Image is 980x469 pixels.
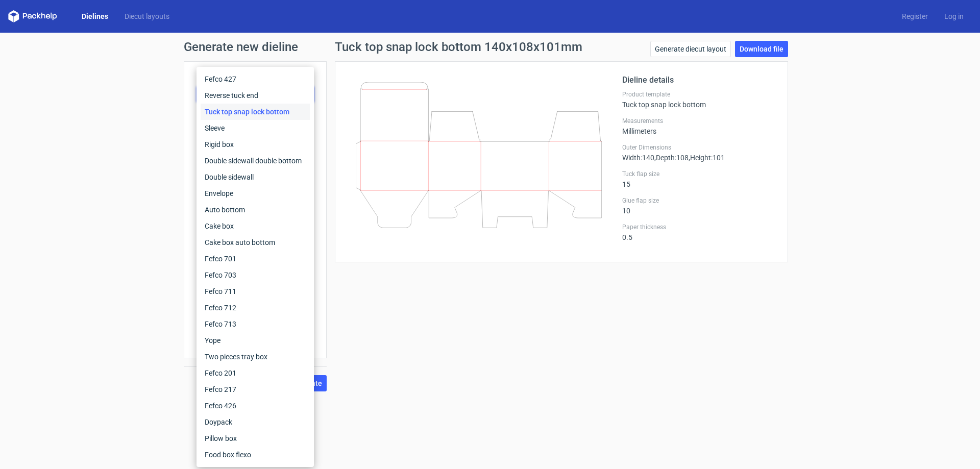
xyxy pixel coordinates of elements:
[622,143,775,152] label: Outer Dimensions
[201,169,310,185] div: Double sidewall
[622,170,775,188] div: 15
[622,223,775,241] div: 0.5
[201,251,310,267] div: Fefco 701
[201,349,310,365] div: Two pieces tray box
[689,154,725,162] span: , Height : 101
[735,41,788,57] a: Download file
[201,430,310,447] div: Pillow box
[201,283,310,300] div: Fefco 711
[73,11,116,21] a: Dielines
[201,71,310,87] div: Fefco 427
[201,104,310,120] div: Tuck top snap lock bottom
[654,154,689,162] span: , Depth : 108
[622,90,775,98] label: Product template
[201,136,310,153] div: Rigid box
[201,414,310,430] div: Doypack
[936,11,972,21] a: Log in
[116,11,178,21] a: Diecut layouts
[201,267,310,283] div: Fefco 703
[201,153,310,169] div: Double sidewall double bottom
[622,196,775,215] div: 10
[201,332,310,349] div: Yope
[201,120,310,136] div: Sleeve
[622,170,775,178] label: Tuck flap size
[622,117,775,135] div: Millimeters
[201,300,310,316] div: Fefco 712
[201,234,310,251] div: Cake box auto bottom
[622,154,654,162] span: Width : 140
[335,41,582,53] h1: Tuck top snap lock bottom 140x108x101mm
[622,223,775,231] label: Paper thickness
[201,381,310,398] div: Fefco 217
[622,74,775,86] h2: Dieline details
[622,90,775,109] div: Tuck top snap lock bottom
[201,365,310,381] div: Fefco 201
[622,117,775,125] label: Measurements
[201,447,310,463] div: Food box flexo
[650,41,731,57] a: Generate diecut layout
[201,87,310,104] div: Reverse tuck end
[201,202,310,218] div: Auto bottom
[184,41,796,53] h1: Generate new dieline
[201,316,310,332] div: Fefco 713
[201,218,310,234] div: Cake box
[894,11,936,21] a: Register
[622,196,775,205] label: Glue flap size
[201,185,310,202] div: Envelope
[201,398,310,414] div: Fefco 426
